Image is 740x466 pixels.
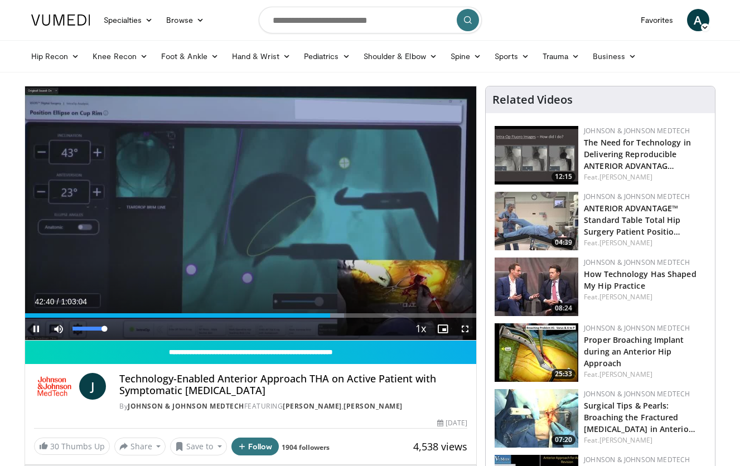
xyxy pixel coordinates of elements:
img: 8c6faf1e-8306-450e-bfa8-1ed7e3dc016a.150x105_q85_crop-smart_upscale.jpg [495,126,578,185]
div: By FEATURING , [119,401,467,411]
a: How Technology Has Shaped My Hip Practice [584,269,697,291]
a: [PERSON_NAME] [344,401,403,411]
span: 04:39 [552,237,575,247]
a: 1904 followers [282,443,330,452]
a: Shoulder & Elbow [357,45,444,67]
button: Fullscreen [454,318,476,340]
a: [PERSON_NAME] [599,238,652,247]
a: Browse [159,9,211,31]
a: [PERSON_NAME] [283,401,342,411]
input: Search topics, interventions [259,7,482,33]
a: Johnson & Johnson MedTech [584,389,690,399]
button: Playback Rate [409,318,432,340]
div: Progress Bar [25,313,477,318]
span: 4,538 views [413,440,467,453]
a: Proper Broaching Implant during an Anterior Hip Approach [584,334,684,368]
img: 4e94e8c7-d2b4-49e8-8fba-e1a366c14ccc.150x105_q85_crop-smart_upscale.jpg [495,192,578,250]
a: A [687,9,709,31]
h4: Technology-Enabled Anterior Approach THA on Active Patient with Symptomatic [MEDICAL_DATA] [119,373,467,397]
div: Feat. [584,435,706,445]
span: / [57,297,59,306]
span: 07:20 [552,435,575,445]
button: Mute [47,318,70,340]
img: 7ca5f84c-edb2-46ec-a6aa-b15767115802.150x105_q85_crop-smart_upscale.jpg [495,389,578,448]
a: Foot & Ankle [154,45,225,67]
img: c2781433-cb0f-499a-a98e-aed98ea12d41.150x105_q85_crop-smart_upscale.jpg [495,323,578,382]
div: Feat. [584,172,706,182]
div: Feat. [584,292,706,302]
a: J [79,373,106,400]
span: 08:24 [552,303,575,313]
a: Specialties [97,9,160,31]
a: [PERSON_NAME] [599,172,652,182]
video-js: Video Player [25,86,477,341]
a: 04:39 [495,192,578,250]
h4: Related Videos [492,93,573,106]
a: Johnson & Johnson MedTech [584,455,690,464]
a: Business [586,45,643,67]
a: Favorites [634,9,680,31]
a: [PERSON_NAME] [599,435,652,445]
div: [DATE] [437,418,467,428]
span: 25:33 [552,369,575,379]
a: Surgical Tips & Pearls: Broaching the Fractured [MEDICAL_DATA] in Anterio… [584,400,695,434]
span: 1:03:04 [61,297,87,306]
a: ANTERIOR ADVANTAGE™ Standard Table Total Hip Surgery Patient Positio… [584,203,680,237]
span: 12:15 [552,172,575,182]
a: 25:33 [495,323,578,382]
button: Enable picture-in-picture mode [432,318,454,340]
div: Volume Level [72,327,104,331]
button: Pause [25,318,47,340]
a: 30 Thumbs Up [34,438,110,455]
img: VuMedi Logo [31,14,90,26]
a: Trauma [536,45,587,67]
button: Save to [170,438,227,455]
button: Share [114,438,166,455]
div: Feat. [584,238,706,248]
a: Pediatrics [297,45,357,67]
a: [PERSON_NAME] [599,370,652,379]
div: Feat. [584,370,706,380]
a: Sports [488,45,536,67]
a: The Need for Technology in Delivering Reproducible ANTERIOR ADVANTAG… [584,137,691,171]
img: 4f89601f-10ac-488c-846b-2cd5de2e5d4c.150x105_q85_crop-smart_upscale.jpg [495,258,578,316]
a: Johnson & Johnson MedTech [584,258,690,267]
a: Spine [444,45,488,67]
a: 07:20 [495,389,578,448]
a: [PERSON_NAME] [599,292,652,302]
a: Johnson & Johnson MedTech [584,126,690,135]
a: 12:15 [495,126,578,185]
a: Johnson & Johnson MedTech [584,192,690,201]
span: 30 [50,441,59,452]
a: Hip Recon [25,45,86,67]
img: Johnson & Johnson MedTech [34,373,75,400]
a: Johnson & Johnson MedTech [128,401,244,411]
a: Knee Recon [86,45,154,67]
a: Hand & Wrist [225,45,297,67]
a: Johnson & Johnson MedTech [584,323,690,333]
button: Follow [231,438,279,455]
span: 42:40 [35,297,55,306]
a: 08:24 [495,258,578,316]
